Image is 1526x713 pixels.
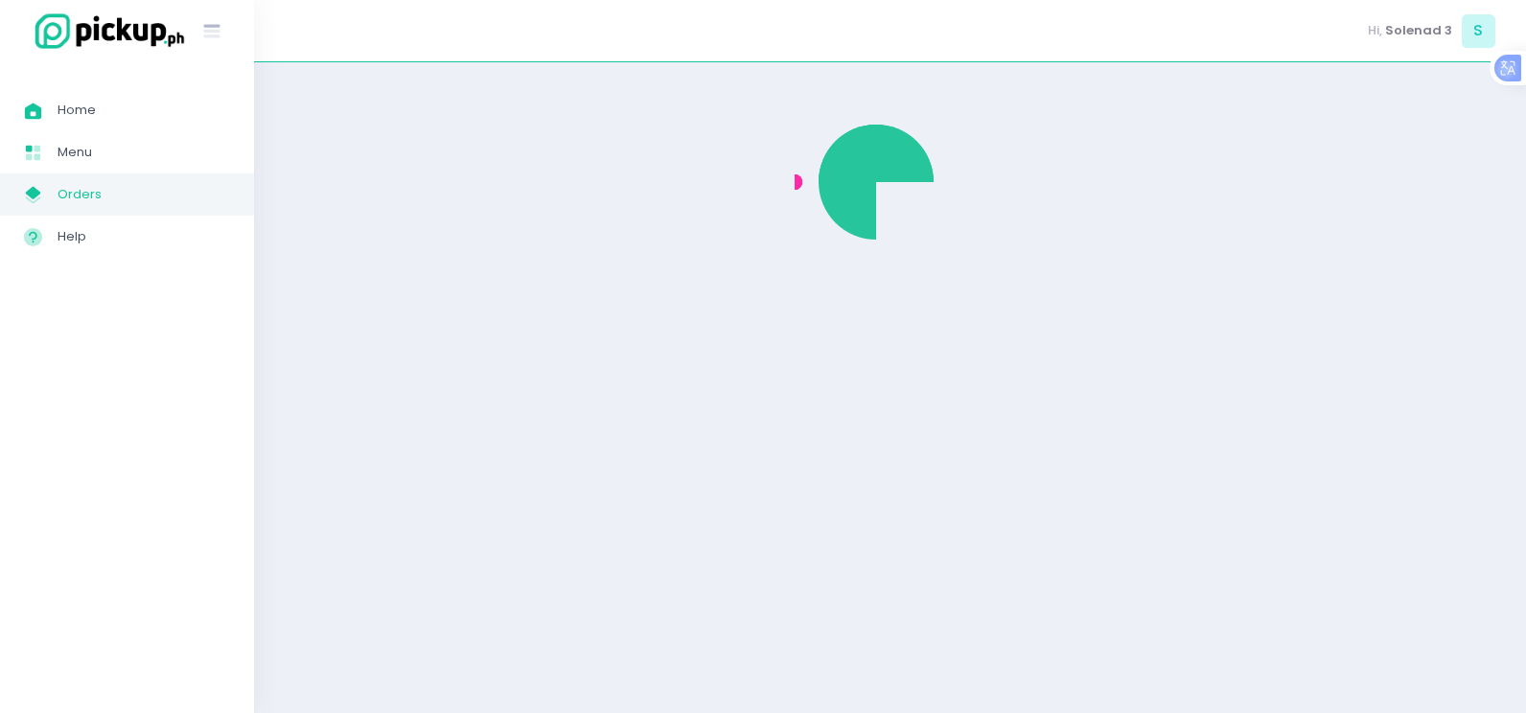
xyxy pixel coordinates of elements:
span: Hi, [1368,21,1382,40]
span: S [1462,14,1495,48]
span: Home [58,98,230,123]
img: logo [24,11,187,52]
span: Menu [58,140,230,165]
span: Solenad 3 [1385,21,1452,40]
span: Help [58,224,230,249]
span: Orders [58,182,230,207]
